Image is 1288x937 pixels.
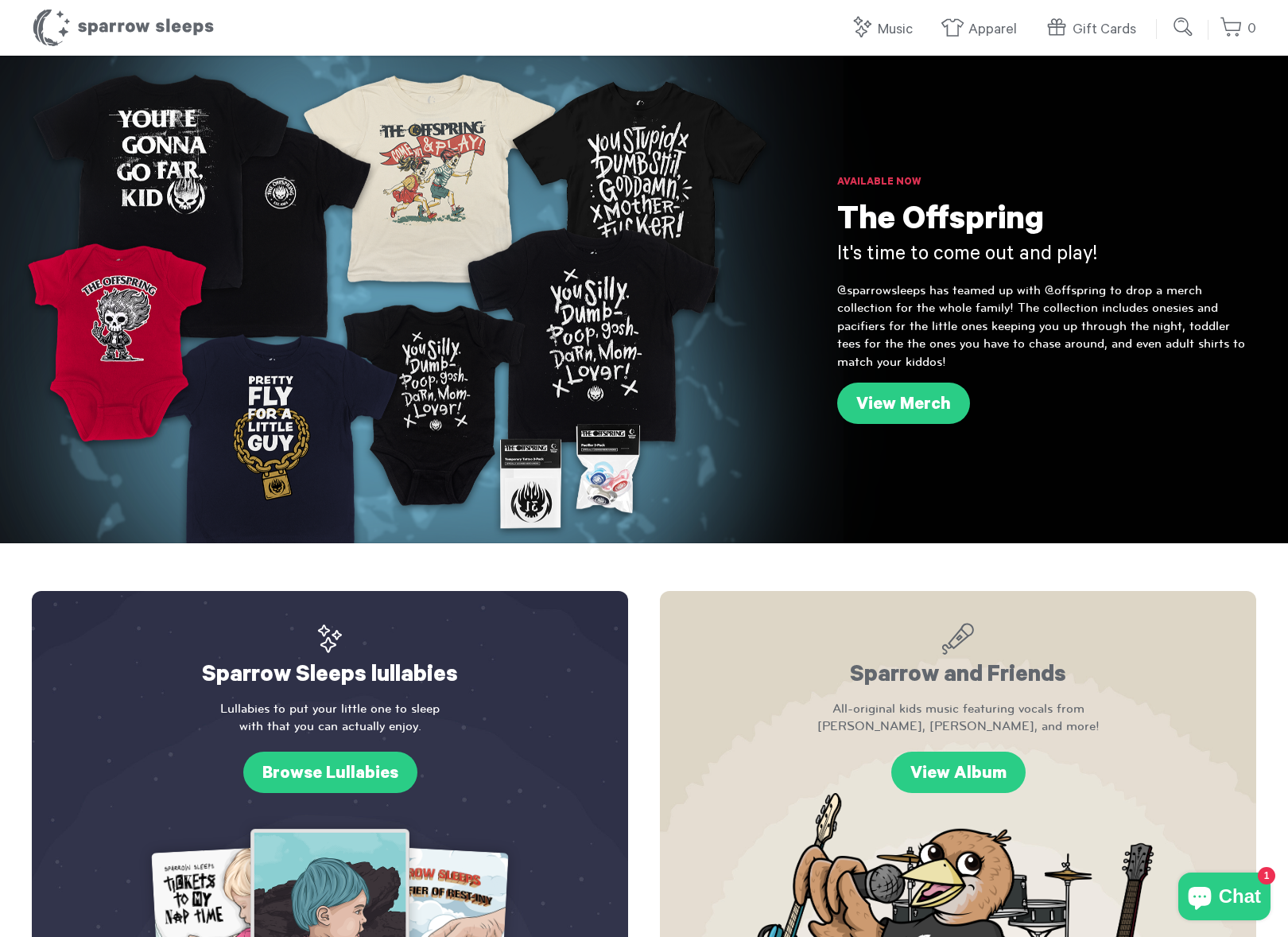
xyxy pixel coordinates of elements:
a: Music [850,13,921,47]
p: @sparrowsleeps has teamed up with @offspring to drop a merch collection for the whole family! The... [837,282,1256,371]
h1: The Offspring [837,203,1256,243]
a: Apparel [941,13,1025,47]
span: [PERSON_NAME], [PERSON_NAME], and more! [692,717,1224,735]
span: with that you can actually enjoy. [64,717,596,735]
a: Gift Cards [1045,13,1144,47]
p: Lullabies to put your little one to sleep [64,700,596,736]
a: Browse Lullabies [243,752,417,793]
input: Submit [1168,11,1200,43]
a: View Album [891,752,1026,793]
a: View Merch [837,383,970,424]
h2: Sparrow and Friends [692,623,1224,692]
a: 0 [1220,12,1256,46]
h2: Sparrow Sleeps lullabies [64,623,596,692]
h1: Sparrow Sleeps [32,8,215,48]
h3: It's time to come out and play! [837,243,1256,270]
h6: Available Now [837,175,1256,191]
p: All-original kids music featuring vocals from [692,700,1224,736]
inbox-online-store-chat: Shopify online store chat [1174,873,1275,924]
